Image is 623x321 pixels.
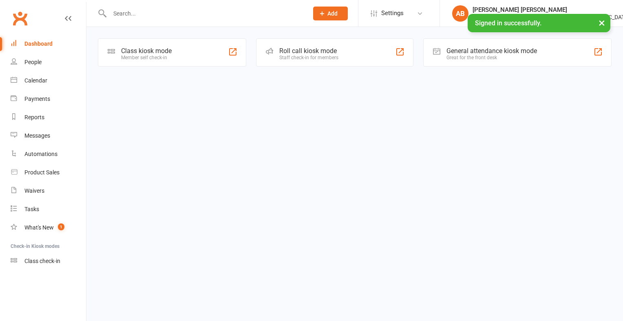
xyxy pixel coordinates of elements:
[446,47,537,55] div: General attendance kiosk mode
[11,108,86,127] a: Reports
[475,19,541,27] span: Signed in successfully.
[58,223,64,230] span: 1
[279,47,338,55] div: Roll call kiosk mode
[11,127,86,145] a: Messages
[24,132,50,139] div: Messages
[24,40,53,47] div: Dashboard
[121,55,172,60] div: Member self check-in
[381,4,404,22] span: Settings
[11,53,86,71] a: People
[11,200,86,218] a: Tasks
[452,5,468,22] div: AB
[11,252,86,270] a: Class kiosk mode
[121,47,172,55] div: Class kiosk mode
[10,8,30,29] a: Clubworx
[24,258,60,264] div: Class check-in
[11,90,86,108] a: Payments
[594,14,609,31] button: ×
[313,7,348,20] button: Add
[446,55,537,60] div: Great for the front desk
[11,182,86,200] a: Waivers
[24,224,54,231] div: What's New
[24,169,60,176] div: Product Sales
[24,187,44,194] div: Waivers
[24,206,39,212] div: Tasks
[24,114,44,120] div: Reports
[11,35,86,53] a: Dashboard
[24,151,57,157] div: Automations
[24,77,47,84] div: Calendar
[279,55,338,60] div: Staff check-in for members
[11,145,86,163] a: Automations
[11,163,86,182] a: Product Sales
[24,96,50,102] div: Payments
[11,71,86,90] a: Calendar
[327,10,338,17] span: Add
[24,59,42,65] div: People
[11,218,86,237] a: What's New1
[107,8,303,19] input: Search...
